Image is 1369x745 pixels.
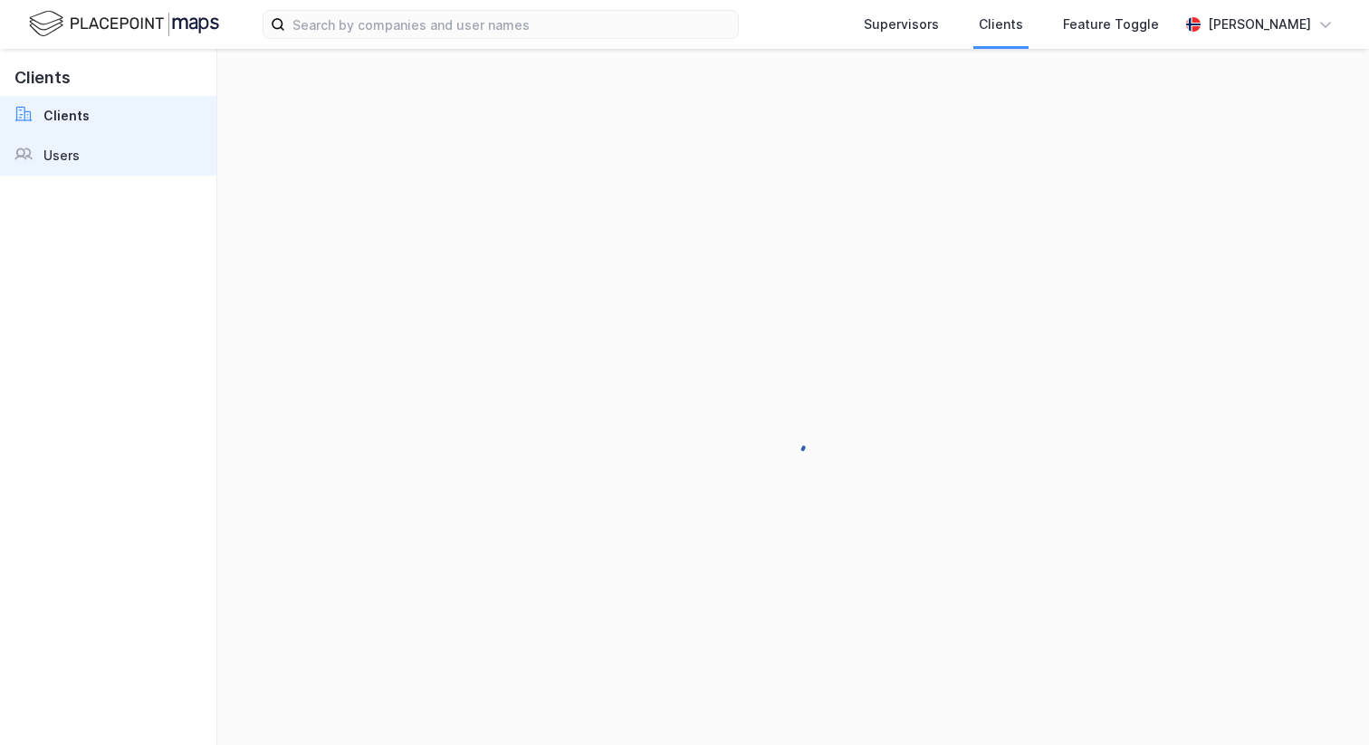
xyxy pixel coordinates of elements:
[43,105,90,127] div: Clients
[864,14,939,35] div: Supervisors
[1063,14,1159,35] div: Feature Toggle
[979,14,1023,35] div: Clients
[1278,658,1369,745] iframe: Chat Widget
[1208,14,1311,35] div: [PERSON_NAME]
[285,11,738,38] input: Search by companies and user names
[43,145,80,167] div: Users
[29,8,219,40] img: logo.f888ab2527a4732fd821a326f86c7f29.svg
[1278,658,1369,745] div: Kontrollprogram for chat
